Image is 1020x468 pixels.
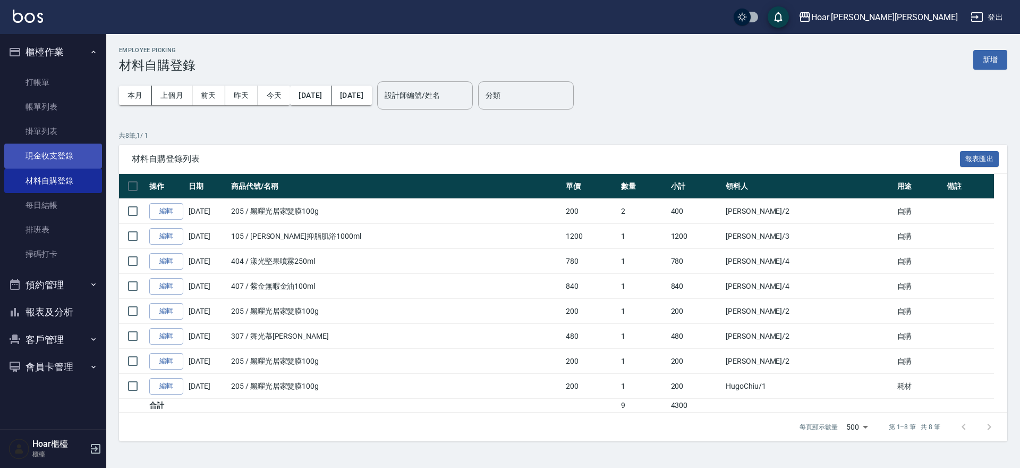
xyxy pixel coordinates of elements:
[723,174,894,199] th: 領料人
[258,86,291,105] button: 今天
[4,193,102,218] a: 每日結帳
[4,326,102,354] button: 客戶管理
[186,174,228,199] th: 日期
[618,374,668,399] td: 1
[668,249,724,274] td: 780
[723,274,894,299] td: [PERSON_NAME] /4
[895,199,945,224] td: 自購
[768,6,789,28] button: save
[723,249,894,274] td: [PERSON_NAME] /4
[966,7,1007,27] button: 登出
[895,299,945,324] td: 自購
[186,374,228,399] td: [DATE]
[668,199,724,224] td: 400
[192,86,225,105] button: 前天
[618,299,668,324] td: 1
[225,86,258,105] button: 昨天
[8,438,30,459] img: Person
[668,299,724,324] td: 200
[668,349,724,374] td: 200
[668,174,724,199] th: 小計
[618,399,668,413] td: 9
[4,298,102,326] button: 報表及分析
[4,271,102,299] button: 預約管理
[32,449,87,459] p: 櫃檯
[149,378,183,395] a: 編輯
[147,174,186,199] th: 操作
[668,274,724,299] td: 840
[331,86,372,105] button: [DATE]
[563,199,618,224] td: 200
[668,224,724,249] td: 1200
[794,6,962,28] button: Hoar [PERSON_NAME][PERSON_NAME]
[4,95,102,119] a: 帳單列表
[723,349,894,374] td: [PERSON_NAME] /2
[290,86,331,105] button: [DATE]
[119,86,152,105] button: 本月
[119,131,1007,140] p: 共 8 筆, 1 / 1
[4,38,102,66] button: 櫃檯作業
[973,50,1007,70] button: 新增
[563,224,618,249] td: 1200
[228,199,563,224] td: 205 / 黑曜光居家髮膜100g
[228,224,563,249] td: 105 / [PERSON_NAME]抑脂肌浴1000ml
[186,224,228,249] td: [DATE]
[152,86,192,105] button: 上個月
[186,199,228,224] td: [DATE]
[895,374,945,399] td: 耗材
[149,328,183,345] a: 編輯
[4,70,102,95] a: 打帳單
[723,374,894,399] td: HugoChiu /1
[32,439,87,449] h5: Hoar櫃檯
[4,218,102,242] a: 排班表
[147,399,186,413] td: 合計
[4,144,102,168] a: 現金收支登錄
[228,349,563,374] td: 205 / 黑曜光居家髮膜100g
[149,303,183,320] a: 編輯
[842,413,872,441] div: 500
[973,54,1007,64] a: 新增
[960,151,999,168] button: 報表匯出
[668,374,724,399] td: 200
[895,224,945,249] td: 自購
[618,324,668,349] td: 1
[895,324,945,349] td: 自購
[186,324,228,349] td: [DATE]
[960,153,999,163] a: 報表匯出
[563,299,618,324] td: 200
[149,203,183,220] a: 編輯
[4,119,102,144] a: 掛單列表
[563,174,618,199] th: 單價
[723,324,894,349] td: [PERSON_NAME] /2
[618,349,668,374] td: 1
[228,299,563,324] td: 205 / 黑曜光居家髮膜100g
[228,274,563,299] td: 407 / 紫金無暇金油100ml
[4,169,102,193] a: 材料自購登錄
[186,349,228,374] td: [DATE]
[4,353,102,381] button: 會員卡管理
[13,10,43,23] img: Logo
[563,274,618,299] td: 840
[944,174,994,199] th: 備註
[149,228,183,245] a: 編輯
[618,274,668,299] td: 1
[563,374,618,399] td: 200
[119,47,195,54] h2: Employee Picking
[895,174,945,199] th: 用途
[228,374,563,399] td: 205 / 黑曜光居家髮膜100g
[186,299,228,324] td: [DATE]
[895,349,945,374] td: 自購
[723,224,894,249] td: [PERSON_NAME] /3
[4,242,102,266] a: 掃碼打卡
[800,422,838,432] p: 每頁顯示數量
[895,249,945,274] td: 自購
[889,422,940,432] p: 第 1–8 筆 共 8 筆
[618,199,668,224] td: 2
[149,253,183,270] a: 編輯
[668,324,724,349] td: 480
[895,274,945,299] td: 自購
[228,324,563,349] td: 307 / 舞光慕[PERSON_NAME]
[186,274,228,299] td: [DATE]
[723,199,894,224] td: [PERSON_NAME] /2
[563,324,618,349] td: 480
